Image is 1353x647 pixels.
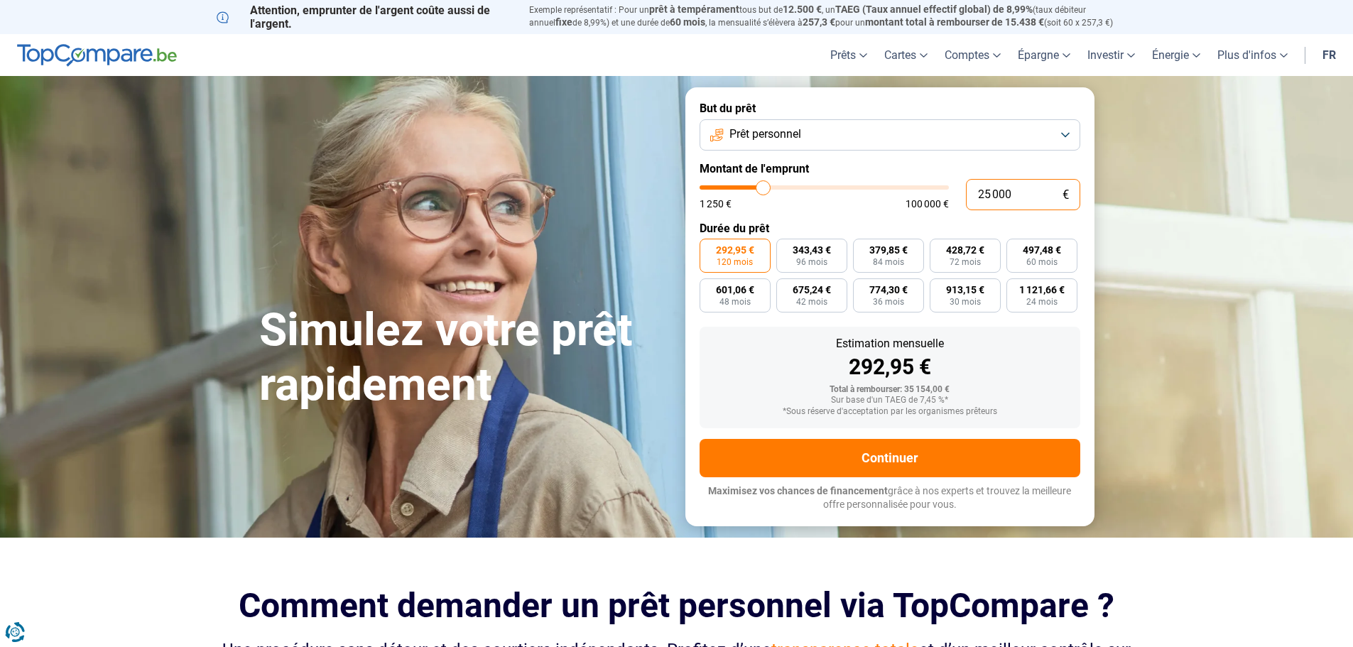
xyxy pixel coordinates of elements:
[1209,34,1296,76] a: Plus d'infos
[946,285,984,295] span: 913,15 €
[716,245,754,255] span: 292,95 €
[1023,245,1061,255] span: 497,48 €
[873,298,904,306] span: 36 mois
[700,119,1080,151] button: Prêt personnel
[700,162,1080,175] label: Montant de l'emprunt
[719,298,751,306] span: 48 mois
[700,102,1080,115] label: But du prêt
[670,16,705,28] span: 60 mois
[865,16,1044,28] span: montant total à rembourser de 15.438 €
[1314,34,1344,76] a: fr
[796,258,827,266] span: 96 mois
[950,258,981,266] span: 72 mois
[936,34,1009,76] a: Comptes
[717,258,753,266] span: 120 mois
[793,285,831,295] span: 675,24 €
[796,298,827,306] span: 42 mois
[529,4,1137,29] p: Exemple représentatif : Pour un tous but de , un (taux débiteur annuel de 8,99%) et une durée de ...
[555,16,572,28] span: fixe
[700,484,1080,512] p: grâce à nos experts et trouvez la meilleure offre personnalisée pour vous.
[17,44,177,67] img: TopCompare
[1143,34,1209,76] a: Énergie
[793,245,831,255] span: 343,43 €
[946,245,984,255] span: 428,72 €
[649,4,739,15] span: prêt à tempérament
[217,586,1137,625] h2: Comment demander un prêt personnel via TopCompare ?
[783,4,822,15] span: 12.500 €
[869,285,908,295] span: 774,30 €
[217,4,512,31] p: Attention, emprunter de l'argent coûte aussi de l'argent.
[711,338,1069,349] div: Estimation mensuelle
[700,222,1080,235] label: Durée du prêt
[716,285,754,295] span: 601,06 €
[1009,34,1079,76] a: Épargne
[1079,34,1143,76] a: Investir
[708,485,888,496] span: Maximisez vos chances de financement
[711,385,1069,395] div: Total à rembourser: 35 154,00 €
[1063,189,1069,201] span: €
[803,16,835,28] span: 257,3 €
[711,396,1069,406] div: Sur base d'un TAEG de 7,45 %*
[835,4,1033,15] span: TAEG (Taux annuel effectif global) de 8,99%
[700,439,1080,477] button: Continuer
[822,34,876,76] a: Prêts
[876,34,936,76] a: Cartes
[259,303,668,413] h1: Simulez votre prêt rapidement
[873,258,904,266] span: 84 mois
[700,199,732,209] span: 1 250 €
[711,357,1069,378] div: 292,95 €
[1026,298,1058,306] span: 24 mois
[950,298,981,306] span: 30 mois
[869,245,908,255] span: 379,85 €
[711,407,1069,417] div: *Sous réserve d'acceptation par les organismes prêteurs
[906,199,949,209] span: 100 000 €
[1026,258,1058,266] span: 60 mois
[729,126,801,142] span: Prêt personnel
[1019,285,1065,295] span: 1 121,66 €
